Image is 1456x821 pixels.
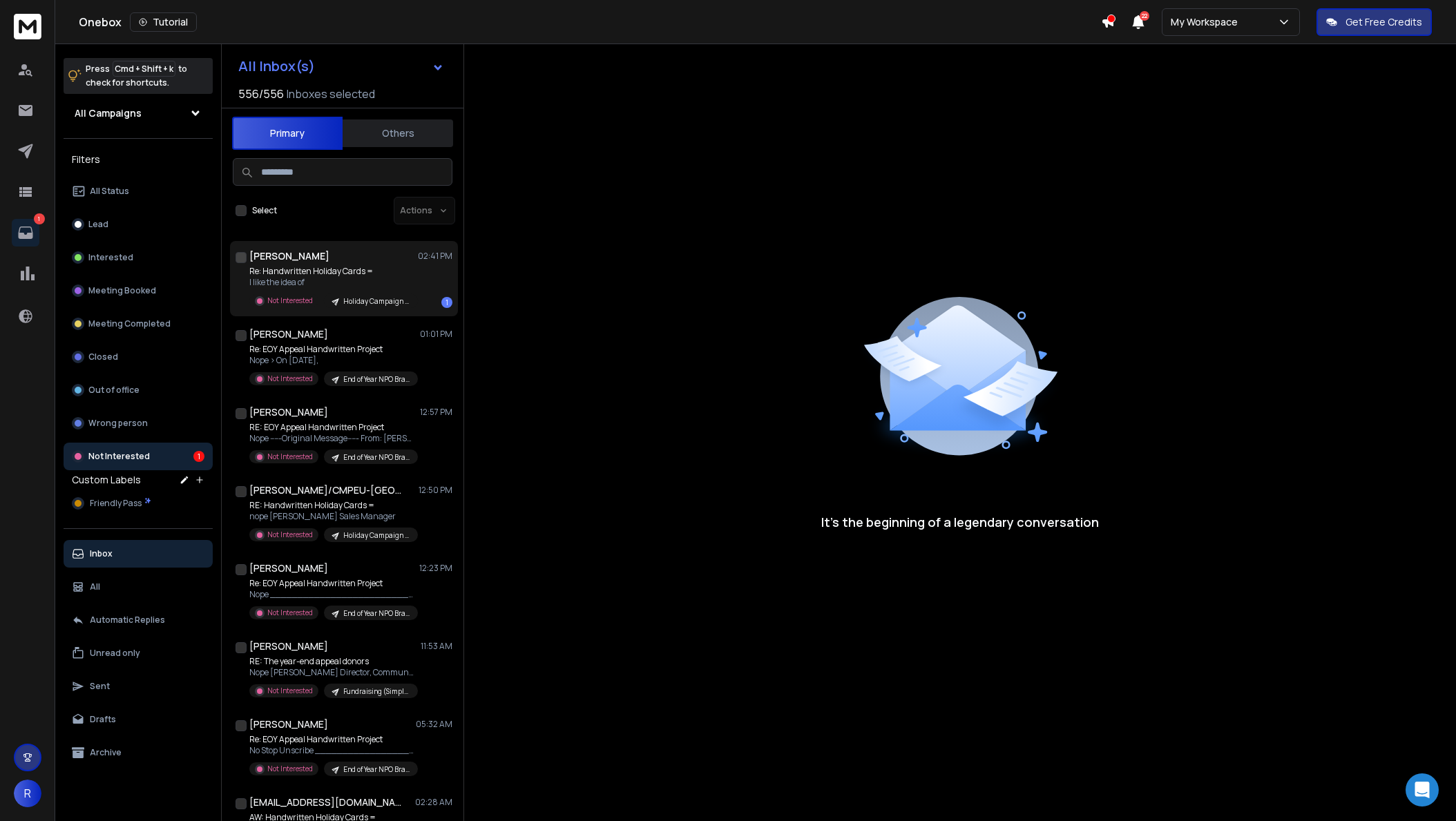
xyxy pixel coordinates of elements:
p: 11:53 AM [421,641,452,652]
h3: Custom Labels [72,473,141,487]
p: Get Free Credits [1345,15,1422,29]
p: RE: Handwritten Holiday Cards = [249,500,415,511]
p: 01:01 PM [420,329,452,340]
p: 12:57 PM [420,407,452,418]
div: Onebox [79,12,1101,32]
h3: Filters [64,150,213,169]
h3: Inboxes selected [287,86,375,102]
button: Drafts [64,706,213,733]
p: Not Interested [267,374,313,384]
h1: [EMAIL_ADDRESS][DOMAIN_NAME] [249,795,401,809]
p: Interested [88,252,133,263]
button: R [14,780,41,807]
p: End of Year NPO Brass [343,374,410,385]
div: 1 [193,451,204,462]
button: All Campaigns [64,99,213,127]
button: All [64,573,213,601]
h1: [PERSON_NAME] [249,327,328,341]
p: Drafts [90,714,116,725]
h1: [PERSON_NAME]/CMPEU-[GEOGRAPHIC_DATA] [249,483,401,497]
p: Not Interested [267,764,313,774]
h1: All Inbox(s) [238,59,315,73]
p: Re: EOY Appeal Handwritten Project [249,734,415,745]
p: All Status [90,186,129,197]
p: nope [PERSON_NAME] Sales Manager [249,511,415,522]
button: Tutorial [130,12,197,32]
button: Out of office [64,376,213,404]
p: Re: EOY Appeal Handwritten Project [249,344,415,355]
p: Re: Handwritten Holiday Cards = [249,266,415,277]
p: It’s the beginning of a legendary conversation [821,512,1099,532]
button: Primary [232,117,343,150]
p: Inbox [90,548,113,559]
p: Meeting Completed [88,318,171,329]
p: Nope -----Original Message----- From: [PERSON_NAME] [249,433,415,444]
p: 12:23 PM [419,563,452,574]
p: Lead [88,219,108,230]
p: Not Interested [267,296,313,306]
button: Meeting Completed [64,310,213,338]
p: Out of office [88,385,140,396]
p: Not Interested [88,451,150,462]
p: Nope ________________________________ From: [PERSON_NAME] [249,589,415,600]
button: Meeting Booked [64,277,213,305]
button: Others [343,118,453,148]
button: Lead [64,211,213,238]
p: 02:41 PM [418,251,452,262]
p: Re: EOY Appeal Handwritten Project [249,578,415,589]
h1: [PERSON_NAME] [249,717,328,731]
p: Not Interested [267,686,313,696]
p: No Stop Unscribe ________________________________________ From: [249,745,415,756]
p: End of Year NPO Brass [343,452,410,463]
h1: [PERSON_NAME] [249,639,328,653]
span: 556 / 556 [238,86,284,102]
p: Sent [90,681,110,692]
p: Wrong person [88,418,148,429]
h1: [PERSON_NAME] [249,249,329,263]
p: I like the idea of [249,277,415,288]
button: Get Free Credits [1316,8,1432,36]
span: Cmd + Shift + k [113,61,175,77]
button: All Inbox(s) [227,52,455,80]
button: Interested [64,244,213,271]
span: 22 [1140,11,1149,21]
button: Sent [64,673,213,700]
div: Open Intercom Messenger [1406,773,1439,806]
p: All [90,581,100,592]
p: RE: EOY Appeal Handwritten Project [249,422,415,433]
h1: [PERSON_NAME] [249,405,328,419]
p: Not Interested [267,452,313,462]
button: Archive [64,739,213,766]
p: Holiday Campaign SN Contacts [343,296,410,307]
p: 02:28 AM [415,797,452,808]
p: Nope [PERSON_NAME] Director, Community [249,667,415,678]
p: Nope > On [DATE], [249,355,415,366]
p: 12:50 PM [419,485,452,496]
button: Unread only [64,639,213,667]
div: 1 [441,297,452,308]
p: 1 [34,213,45,224]
p: Unread only [90,648,140,659]
p: Holiday Campaign SN Contacts [343,530,410,541]
button: Wrong person [64,409,213,437]
h1: All Campaigns [75,106,142,120]
p: Press to check for shortcuts. [86,62,187,90]
p: 05:32 AM [416,719,452,730]
p: Meeting Booked [88,285,156,296]
p: End of Year NPO Brass [343,608,410,619]
button: Not Interested1 [64,443,213,470]
button: Friendly Pass [64,490,213,517]
p: My Workspace [1171,15,1243,29]
h1: [PERSON_NAME] [249,561,328,575]
button: Inbox [64,540,213,568]
p: Not Interested [267,608,313,618]
p: Automatic Replies [90,615,165,626]
span: Friendly Pass [90,498,142,509]
p: End of Year NPO Brass [343,764,410,775]
a: 1 [12,219,39,247]
p: Fundraising (Simply Noted) # 4 [343,686,410,697]
button: Closed [64,343,213,371]
label: Select [252,205,277,216]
